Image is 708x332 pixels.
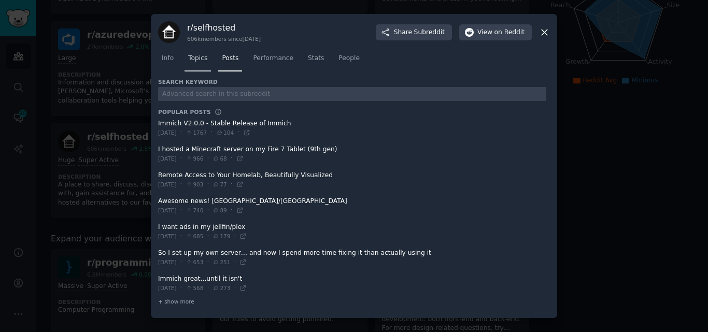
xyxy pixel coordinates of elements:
[213,233,230,240] span: 179
[186,258,203,266] span: 653
[180,206,182,215] span: ·
[335,50,363,71] a: People
[207,283,209,293] span: ·
[186,155,203,162] span: 966
[414,28,445,37] span: Subreddit
[213,258,230,266] span: 251
[158,155,177,162] span: [DATE]
[394,28,445,37] span: Share
[207,180,209,189] span: ·
[158,233,177,240] span: [DATE]
[187,35,261,42] div: 606k members since [DATE]
[186,233,203,240] span: 685
[234,257,236,267] span: ·
[180,283,182,293] span: ·
[158,284,177,292] span: [DATE]
[213,207,226,214] span: 89
[158,50,177,71] a: Info
[186,207,203,214] span: 740
[216,129,234,136] span: 104
[158,21,180,43] img: selfhosted
[186,129,207,136] span: 1767
[186,284,203,292] span: 568
[237,128,239,137] span: ·
[207,257,209,267] span: ·
[180,232,182,241] span: ·
[158,298,194,305] span: + show more
[180,128,182,137] span: ·
[494,28,525,37] span: on Reddit
[180,257,182,267] span: ·
[186,181,203,188] span: 903
[459,24,532,41] button: Viewon Reddit
[222,54,238,63] span: Posts
[187,22,261,33] h3: r/ selfhosted
[231,154,233,163] span: ·
[308,54,324,63] span: Stats
[158,181,177,188] span: [DATE]
[158,258,177,266] span: [DATE]
[213,181,226,188] span: 77
[304,50,328,71] a: Stats
[253,54,293,63] span: Performance
[158,129,177,136] span: [DATE]
[376,24,452,41] button: ShareSubreddit
[231,206,233,215] span: ·
[158,108,211,116] h3: Popular Posts
[213,155,226,162] span: 68
[158,78,218,85] h3: Search Keyword
[213,284,230,292] span: 273
[158,87,546,101] input: Advanced search in this subreddit
[249,50,297,71] a: Performance
[158,207,177,214] span: [DATE]
[231,180,233,189] span: ·
[185,50,211,71] a: Topics
[188,54,207,63] span: Topics
[162,54,174,63] span: Info
[234,232,236,241] span: ·
[180,154,182,163] span: ·
[477,28,525,37] span: View
[207,154,209,163] span: ·
[218,50,242,71] a: Posts
[210,128,213,137] span: ·
[180,180,182,189] span: ·
[207,206,209,215] span: ·
[338,54,360,63] span: People
[207,232,209,241] span: ·
[234,283,236,293] span: ·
